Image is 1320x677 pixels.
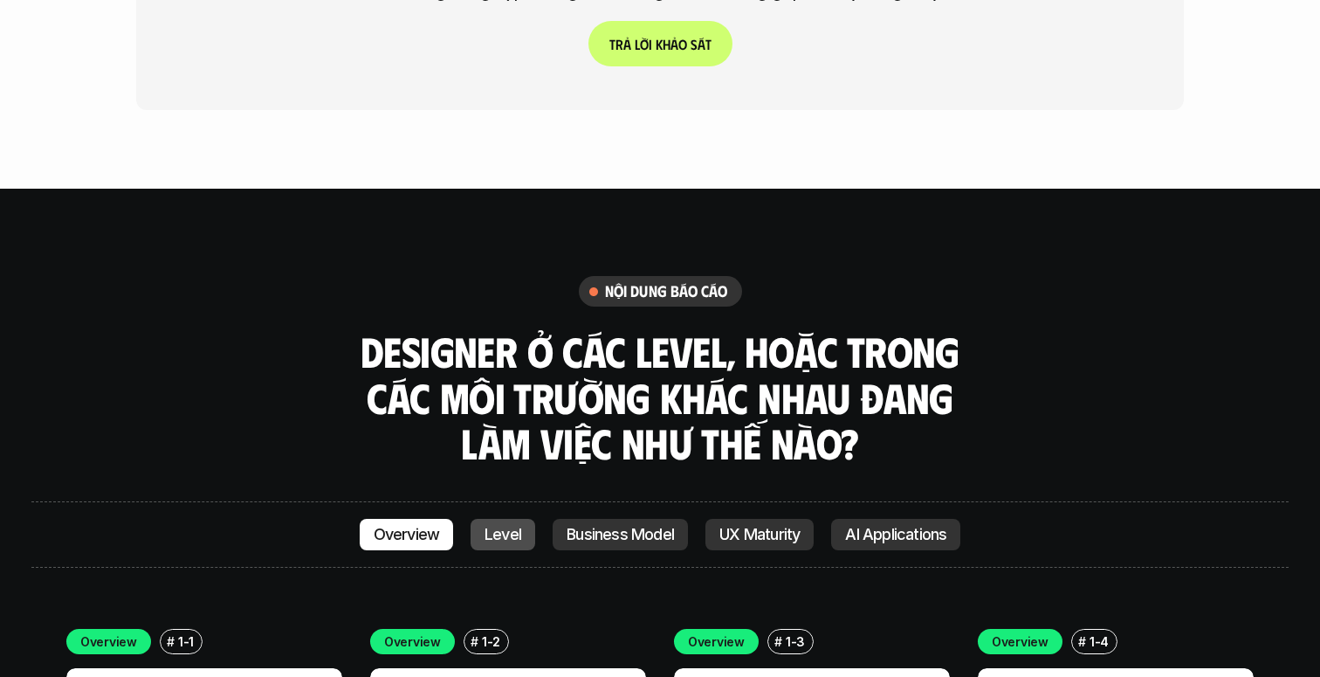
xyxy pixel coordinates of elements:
[992,632,1048,651] p: Overview
[80,632,137,651] p: Overview
[649,36,652,52] span: i
[656,36,663,52] span: k
[786,632,805,651] p: 1-3
[698,36,705,52] span: á
[471,519,535,550] a: Level
[605,281,728,301] h6: nội dung báo cáo
[354,328,966,466] h3: Designer ở các level, hoặc trong các môi trường khác nhau đang làm việc như thế nào?
[670,36,678,52] span: ả
[588,21,732,66] a: Trảlờikhảosát
[360,519,454,550] a: Overview
[635,36,640,52] span: l
[774,635,782,648] h6: #
[384,632,441,651] p: Overview
[482,632,500,651] p: 1-2
[845,526,946,543] p: AI Applications
[623,36,631,52] span: ả
[178,632,194,651] p: 1-1
[167,635,175,648] h6: #
[567,526,674,543] p: Business Model
[553,519,688,550] a: Business Model
[609,36,615,52] span: T
[640,36,649,52] span: ờ
[831,519,960,550] a: AI Applications
[374,526,440,543] p: Overview
[688,632,745,651] p: Overview
[678,36,687,52] span: o
[719,526,800,543] p: UX Maturity
[1078,635,1086,648] h6: #
[471,635,478,648] h6: #
[615,36,623,52] span: r
[485,526,521,543] p: Level
[705,36,712,52] span: t
[663,36,670,52] span: h
[1090,632,1109,651] p: 1-4
[691,36,698,52] span: s
[705,519,814,550] a: UX Maturity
